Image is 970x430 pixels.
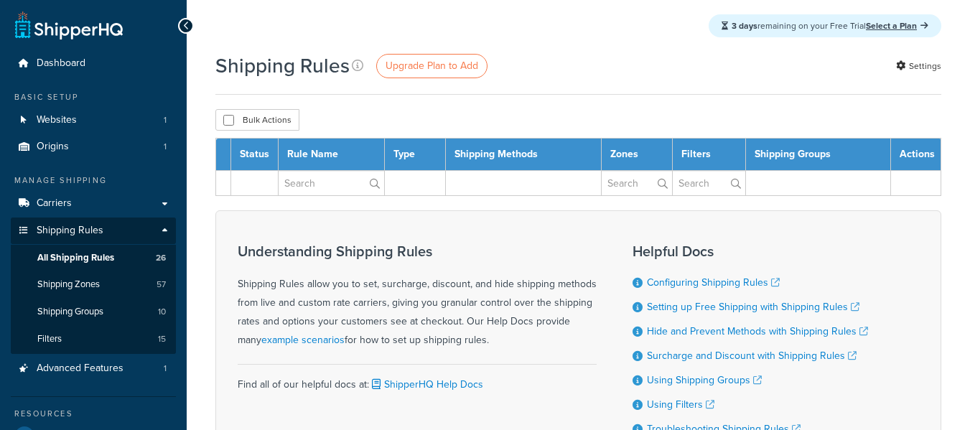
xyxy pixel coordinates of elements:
a: Dashboard [11,50,176,77]
strong: 3 days [732,19,757,32]
a: Surcharge and Discount with Shipping Rules [647,348,857,363]
h3: Understanding Shipping Rules [238,243,597,259]
input: Search [673,171,745,195]
li: Filters [11,326,176,352]
a: Setting up Free Shipping with Shipping Rules [647,299,859,314]
a: Upgrade Plan to Add [376,54,488,78]
th: Actions [891,139,941,171]
div: remaining on your Free Trial [709,14,941,37]
span: 57 [157,279,166,291]
th: Shipping Groups [745,139,890,171]
button: Bulk Actions [215,109,299,131]
a: Hide and Prevent Methods with Shipping Rules [647,324,868,339]
a: ShipperHQ Home [15,11,123,39]
span: 1 [164,363,167,375]
a: Advanced Features 1 [11,355,176,382]
a: example scenarios [261,332,345,347]
div: Basic Setup [11,91,176,103]
div: Resources [11,408,176,420]
a: Filters 15 [11,326,176,352]
h3: Helpful Docs [633,243,868,259]
a: All Shipping Rules 26 [11,245,176,271]
span: Websites [37,114,77,126]
a: Carriers [11,190,176,217]
a: Using Shipping Groups [647,373,762,388]
span: Origins [37,141,69,153]
a: Websites 1 [11,107,176,134]
li: Shipping Rules [11,218,176,354]
th: Type [385,139,446,171]
th: Filters [673,139,746,171]
span: 1 [164,114,167,126]
a: Shipping Zones 57 [11,271,176,298]
span: 10 [158,306,166,318]
span: 15 [158,333,166,345]
span: Carriers [37,197,72,210]
div: Shipping Rules allow you to set, surcharge, discount, and hide shipping methods from live and cus... [238,243,597,350]
span: Upgrade Plan to Add [386,58,478,73]
th: Shipping Methods [445,139,601,171]
th: Zones [602,139,673,171]
span: Advanced Features [37,363,123,375]
a: ShipperHQ Help Docs [369,377,483,392]
span: Dashboard [37,57,85,70]
a: Configuring Shipping Rules [647,275,780,290]
li: Shipping Zones [11,271,176,298]
a: Origins 1 [11,134,176,160]
span: All Shipping Rules [37,252,114,264]
li: All Shipping Rules [11,245,176,271]
div: Find all of our helpful docs at: [238,364,597,394]
input: Search [602,171,672,195]
th: Rule Name [279,139,385,171]
span: Filters [37,333,62,345]
span: Shipping Zones [37,279,100,291]
li: Shipping Groups [11,299,176,325]
a: Settings [896,56,941,76]
span: Shipping Groups [37,306,103,318]
th: Status [231,139,279,171]
div: Manage Shipping [11,174,176,187]
a: Using Filters [647,397,714,412]
span: 1 [164,141,167,153]
span: 26 [156,252,166,264]
a: Shipping Rules [11,218,176,244]
span: Shipping Rules [37,225,103,237]
li: Websites [11,107,176,134]
a: Select a Plan [866,19,928,32]
li: Advanced Features [11,355,176,382]
input: Search [279,171,384,195]
li: Origins [11,134,176,160]
a: Shipping Groups 10 [11,299,176,325]
h1: Shipping Rules [215,52,350,80]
